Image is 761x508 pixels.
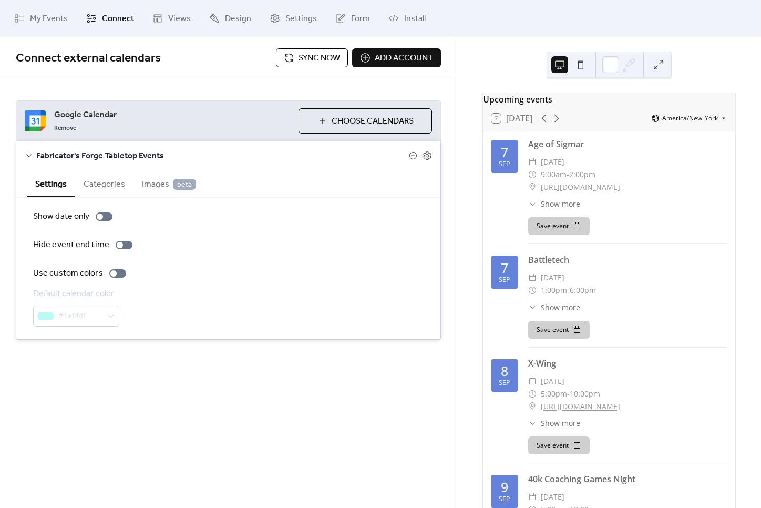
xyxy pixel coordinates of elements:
span: Google Calendar [54,109,290,121]
div: Hide event end time [33,239,109,251]
span: - [567,168,569,181]
div: ​ [528,168,537,181]
button: ​Show more [528,302,580,313]
div: 40k Coaching Games Night [528,473,727,485]
div: ​ [528,375,537,388]
a: My Events [6,4,76,33]
span: Connect [102,13,134,25]
span: [DATE] [541,156,564,168]
span: Form [351,13,370,25]
span: Sync now [299,52,340,65]
span: America/New_York [662,115,718,121]
img: google [25,110,46,131]
span: 2:00pm [569,168,595,181]
a: Views [145,4,199,33]
span: Views [168,13,191,25]
span: 5:00pm [541,388,567,400]
div: ​ [528,198,537,209]
span: Show more [541,198,580,209]
span: My Events [30,13,68,25]
button: Settings [27,170,75,197]
span: 6:00pm [570,284,596,297]
span: - [567,284,570,297]
div: Sep [499,380,510,387]
span: Install [404,13,426,25]
button: Save event [528,436,590,454]
button: Images beta [133,170,204,196]
div: Battletech [528,253,727,266]
button: Save event [528,321,590,339]
div: X-Wing [528,357,727,370]
button: Sync now [276,48,348,67]
div: ​ [528,181,537,194]
div: 7 [501,146,508,159]
div: Sep [499,277,510,283]
span: Settings [285,13,317,25]
a: [URL][DOMAIN_NAME] [541,181,620,194]
div: ​ [528,271,537,284]
span: [DATE] [541,375,564,388]
span: beta [173,179,196,190]
span: Show more [541,302,580,313]
span: - [567,388,570,400]
span: Show more [541,418,580,429]
a: Form [327,4,378,33]
a: [URL][DOMAIN_NAME] [541,400,620,413]
span: Connect external calendars [16,47,161,70]
button: Choose Calendars [299,108,432,134]
span: Choose Calendars [332,115,414,128]
div: Sep [499,161,510,168]
div: ​ [528,388,537,400]
span: [DATE] [541,271,564,284]
span: Fabricator's Forge Tabletop Events [36,150,409,162]
span: 1:00pm [541,284,567,297]
div: ​ [528,491,537,503]
div: ​ [528,418,537,429]
div: Show date only [33,210,89,223]
span: 10:00pm [570,388,600,400]
span: Add account [375,52,433,65]
button: ​Show more [528,198,580,209]
span: [DATE] [541,491,564,503]
a: Settings [262,4,325,33]
div: Sep [499,496,510,503]
div: ​ [528,302,537,313]
button: Add account [352,48,441,67]
div: 8 [501,364,508,378]
a: Design [201,4,259,33]
div: Upcoming events [483,93,735,106]
button: Categories [75,170,133,196]
div: Use custom colors [33,267,103,280]
span: Design [225,13,251,25]
button: Save event [528,217,590,235]
a: Install [380,4,434,33]
span: Remove [54,124,76,133]
span: 9:00am [541,168,567,181]
button: ​Show more [528,418,580,429]
a: Connect [78,4,142,33]
span: Images [142,178,196,191]
div: ​ [528,400,537,413]
div: ​ [528,284,537,297]
div: ​ [528,156,537,168]
div: 9 [501,481,508,494]
div: 7 [501,261,508,275]
div: Default calendar color [33,288,117,300]
div: Age of Sigmar [528,138,727,150]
